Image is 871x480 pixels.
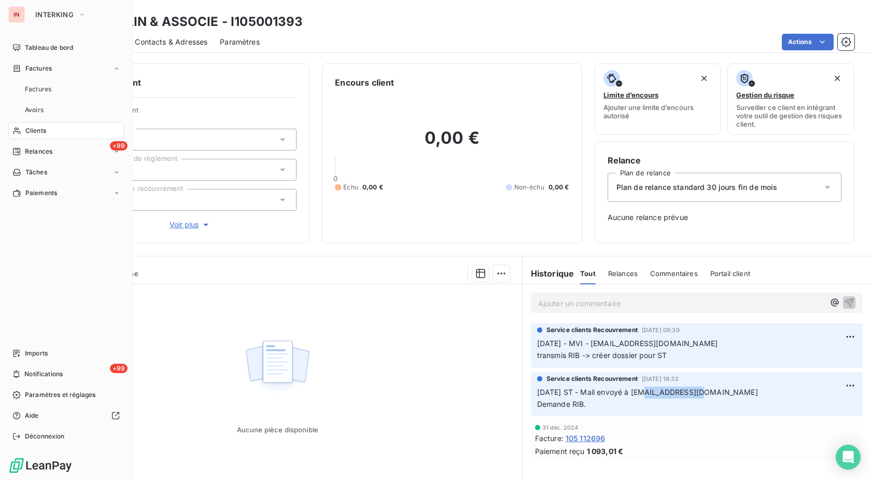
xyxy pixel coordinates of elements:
[782,34,834,50] button: Actions
[25,168,47,177] span: Tâches
[110,141,128,150] span: +99
[25,43,73,52] span: Tableau de bord
[25,188,57,198] span: Paiements
[244,335,311,399] img: Empty state
[546,374,638,383] span: Service clients Recouvrement
[566,433,606,444] span: 105 112696
[616,182,778,193] span: Plan de relance standard 30 jours fin de mois
[8,457,73,474] img: Logo LeanPay
[8,6,25,23] div: IN
[542,424,579,431] span: 31 déc. 2024
[333,174,338,183] span: 0
[603,91,658,99] span: Limite d’encours
[25,85,51,94] span: Factures
[83,106,297,120] span: Propriétés Client
[343,183,358,192] span: Échu
[650,269,698,278] span: Commentaires
[25,411,39,420] span: Aide
[335,76,394,89] h6: Encours client
[549,183,569,192] span: 0,00 €
[736,103,846,128] span: Surveiller ce client en intégrant votre outil de gestion des risques client.
[608,154,841,167] h6: Relance
[514,183,544,192] span: Non-échu
[710,269,750,278] span: Portail client
[91,12,303,31] h3: SERRAIN & ASSOCIE - I105001393
[537,388,758,408] span: [DATE] ST - Mail envoyé à [EMAIL_ADDRESS][DOMAIN_NAME] Demande RIB.
[608,269,638,278] span: Relances
[335,128,569,159] h2: 0,00 €
[642,327,680,333] span: [DATE] 09:30
[25,147,52,156] span: Relances
[537,339,718,360] span: [DATE] - MVI - [EMAIL_ADDRESS][DOMAIN_NAME] transmis RIB -> créer dossier pour ST
[25,390,95,400] span: Paramètres et réglages
[220,37,260,47] span: Paramètres
[736,91,794,99] span: Gestion du risque
[25,105,44,115] span: Avoirs
[523,267,574,280] h6: Historique
[8,407,124,424] a: Aide
[110,364,128,373] span: +99
[237,426,318,434] span: Aucune pièce disponible
[83,219,297,230] button: Voir plus
[595,63,722,135] button: Limite d’encoursAjouter une limite d’encours autorisé
[63,76,297,89] h6: Informations client
[362,183,383,192] span: 0,00 €
[25,349,48,358] span: Imports
[642,376,679,382] span: [DATE] 18:32
[135,37,207,47] span: Contacts & Adresses
[836,445,861,470] div: Open Intercom Messenger
[24,369,63,379] span: Notifications
[25,126,46,135] span: Clients
[546,325,638,335] span: Service clients Recouvrement
[170,220,211,230] span: Voir plus
[608,212,841,223] span: Aucune relance prévue
[25,432,65,441] span: Déconnexion
[580,269,596,278] span: Tout
[587,446,624,457] span: 1 093,01 €
[727,63,854,135] button: Gestion du risqueSurveiller ce client en intégrant votre outil de gestion des risques client.
[535,433,564,444] span: Facture :
[535,446,585,457] span: Paiement reçu
[35,10,74,19] span: INTERKING
[25,64,52,73] span: Factures
[603,103,713,120] span: Ajouter une limite d’encours autorisé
